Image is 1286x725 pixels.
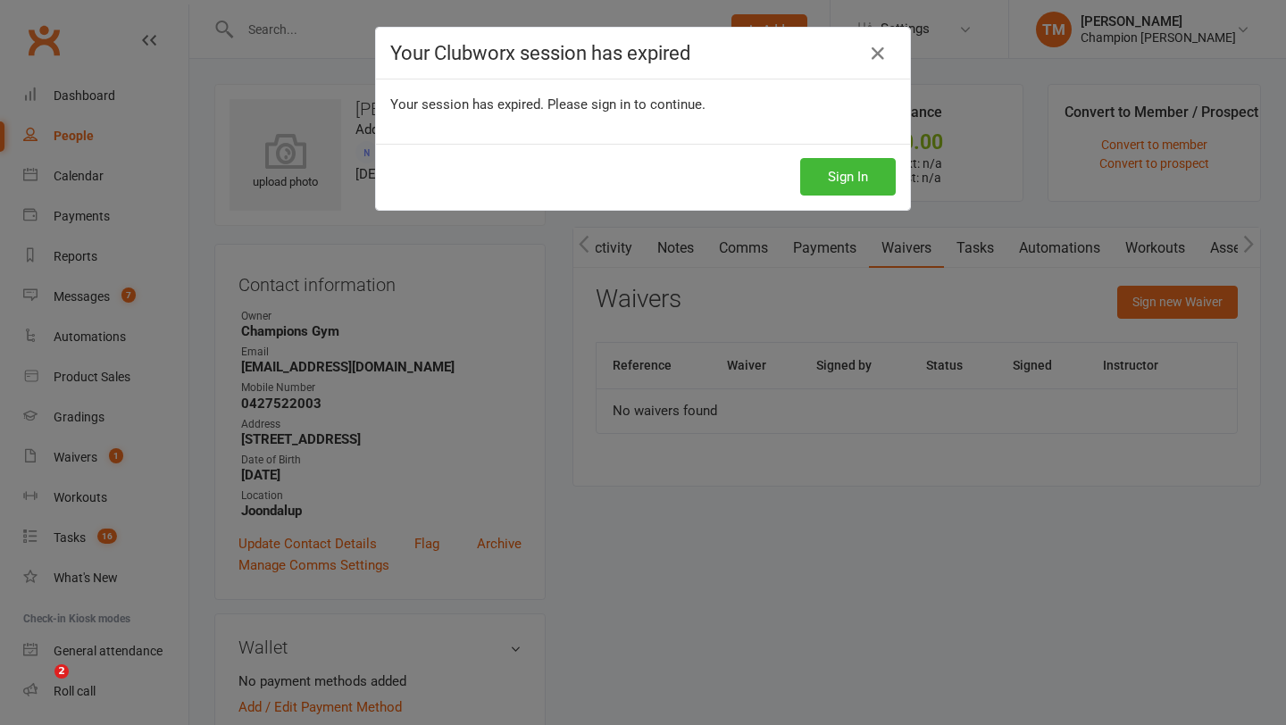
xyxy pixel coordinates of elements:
span: 2 [54,664,69,679]
h4: Your Clubworx session has expired [390,42,896,64]
iframe: Intercom live chat [18,664,61,707]
span: Your session has expired. Please sign in to continue. [390,96,706,112]
a: Close [864,39,892,68]
button: Sign In [800,158,896,196]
